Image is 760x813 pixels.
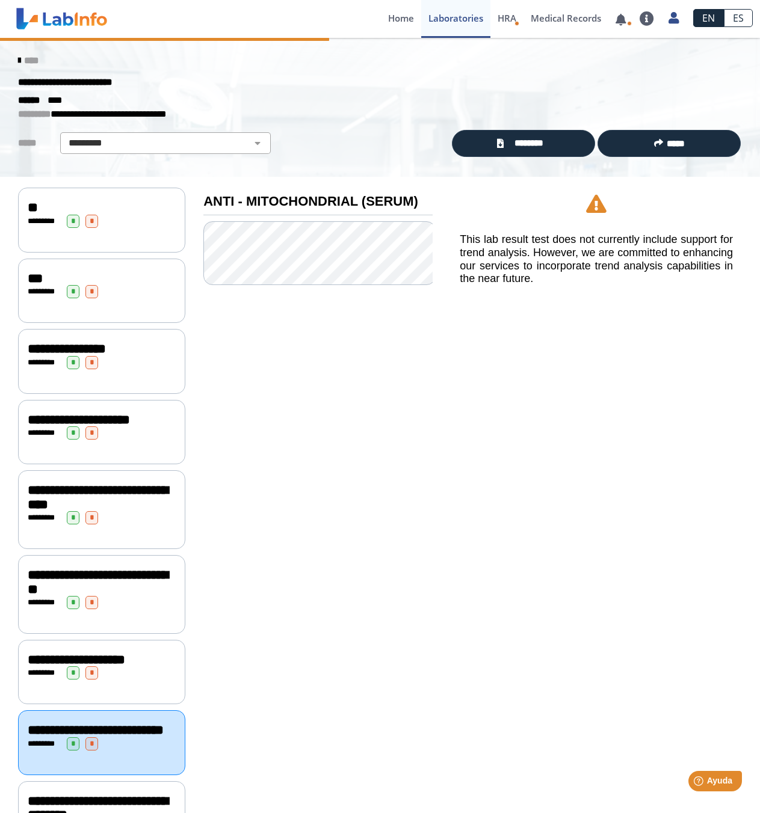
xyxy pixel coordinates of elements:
[693,9,724,27] a: EN
[203,194,418,209] b: ANTI - MITOCHONDRIAL (SERUM)
[653,766,747,800] iframe: Help widget launcher
[460,233,733,285] h5: This lab result test does not currently include support for trend analysis. However, we are commi...
[498,12,516,24] span: HRA
[724,9,753,27] a: ES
